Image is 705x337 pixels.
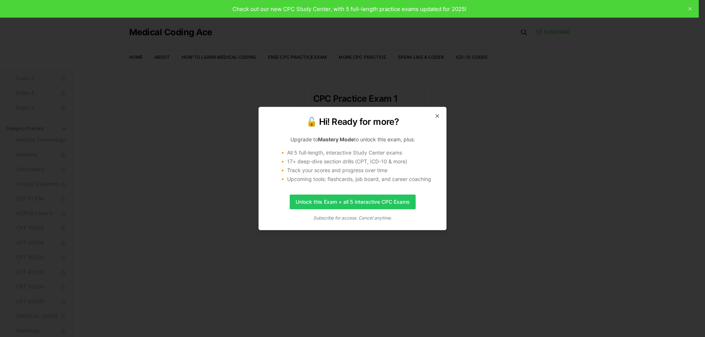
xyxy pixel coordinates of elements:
strong: Mastery Mode [318,136,354,142]
li: 🔸 All 5 full-length, interactive Study Center exams [279,149,437,156]
li: 🔸 Track your scores and progress over time [279,167,437,174]
a: Unlock this Exam + all 5 interactive CPC Exams [290,195,416,209]
i: Subscribe for access. Cancel anytime. [313,215,392,221]
li: 🔸 17+ deep-dive section drills (CPT, ICD-10 & more) [279,158,437,165]
li: 🔸 Upcoming tools: flashcards, job board, and career coaching [279,175,437,183]
h2: 🔓 Hi! Ready for more? [268,116,437,128]
p: Upgrade to to unlock this exam, plus: [268,136,437,143]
